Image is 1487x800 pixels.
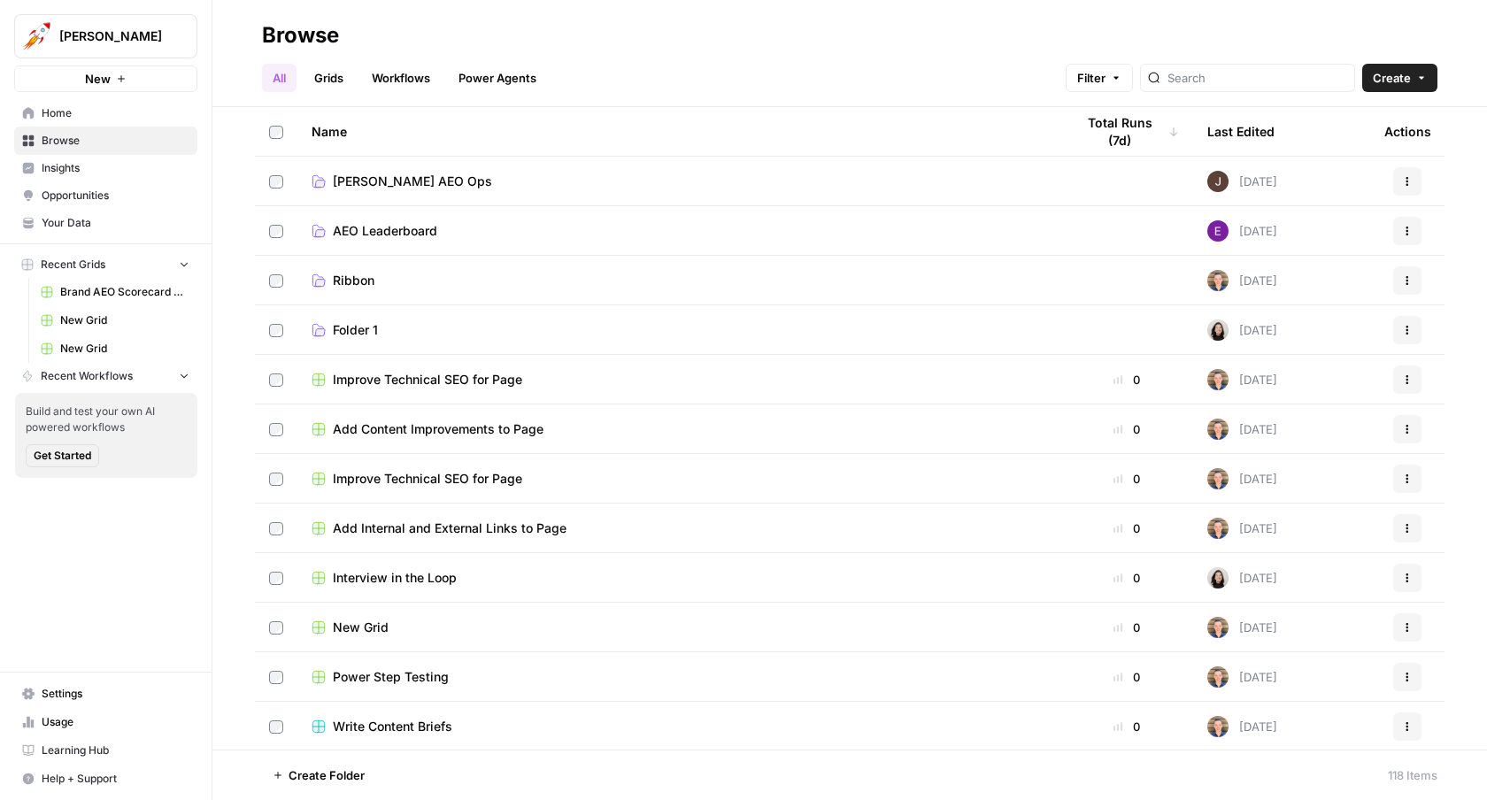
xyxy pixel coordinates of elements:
div: [DATE] [1207,518,1277,539]
span: Build and test your own AI powered workflows [26,404,187,435]
a: Power Step Testing [312,668,1046,686]
div: [DATE] [1207,419,1277,440]
div: [DATE] [1207,319,1277,341]
button: New [14,65,197,92]
div: Name [312,107,1046,156]
div: Actions [1384,107,1431,156]
a: Write Content Briefs [312,718,1046,735]
input: Search [1167,69,1347,87]
a: New Grid [33,306,197,335]
span: Home [42,105,189,121]
a: Home [14,99,197,127]
button: Create Folder [262,761,375,789]
a: Usage [14,708,197,736]
div: 0 [1075,718,1179,735]
button: Create [1362,64,1437,92]
button: Recent Workflows [14,363,197,389]
a: Workflows [361,64,441,92]
div: [DATE] [1207,716,1277,737]
div: [DATE] [1207,220,1277,242]
span: [PERSON_NAME] [59,27,166,45]
img: 50s1itr6iuawd1zoxsc8bt0iyxwq [1207,518,1229,539]
div: 0 [1075,470,1179,488]
span: New [85,70,111,88]
img: w6h4euusfoa7171vz6jrctgb7wlt [1207,171,1229,192]
span: Insights [42,160,189,176]
button: Recent Grids [14,251,197,278]
a: Grids [304,64,354,92]
div: [DATE] [1207,617,1277,638]
a: Your Data [14,209,197,237]
span: Usage [42,714,189,730]
img: 50s1itr6iuawd1zoxsc8bt0iyxwq [1207,419,1229,440]
img: t5ef5oef8zpw1w4g2xghobes91mw [1207,319,1229,341]
div: 0 [1075,371,1179,388]
div: Total Runs (7d) [1075,107,1179,156]
span: AEO Leaderboard [333,222,437,240]
div: 0 [1075,519,1179,537]
div: [DATE] [1207,171,1277,192]
div: Browse [262,21,339,50]
div: [DATE] [1207,567,1277,588]
div: [DATE] [1207,468,1277,489]
button: Help + Support [14,765,197,793]
img: Alex Testing Logo [20,20,52,52]
span: Get Started [34,448,91,464]
span: Browse [42,133,189,149]
div: [DATE] [1207,270,1277,291]
span: Improve Technical SEO for Page [333,371,522,388]
a: Browse [14,127,197,155]
div: [DATE] [1207,369,1277,390]
button: Get Started [26,444,99,467]
a: Add Internal and External Links to Page [312,519,1046,537]
span: Improve Technical SEO for Page [333,470,522,488]
span: New Grid [60,312,189,328]
div: Last Edited [1207,107,1275,156]
a: [PERSON_NAME] AEO Ops [312,173,1046,190]
a: Folder 1 [312,321,1046,339]
span: Your Data [42,215,189,231]
span: Add Internal and External Links to Page [333,519,566,537]
span: Ribbon [333,272,374,289]
a: Interview in the Loop [312,569,1046,587]
span: Help + Support [42,771,189,787]
div: 0 [1075,569,1179,587]
span: New Grid [60,341,189,357]
span: Folder 1 [333,321,378,339]
a: All [262,64,297,92]
a: Improve Technical SEO for Page [312,470,1046,488]
span: Filter [1077,69,1106,87]
button: Filter [1066,64,1133,92]
span: Recent Grids [41,257,105,273]
a: Ribbon [312,272,1046,289]
a: Learning Hub [14,736,197,765]
span: Recent Workflows [41,368,133,384]
a: New Grid [312,619,1046,636]
span: New Grid [333,619,389,636]
a: AEO Leaderboard [312,222,1046,240]
img: 50s1itr6iuawd1zoxsc8bt0iyxwq [1207,716,1229,737]
div: 0 [1075,619,1179,636]
div: [DATE] [1207,666,1277,688]
span: Create Folder [289,766,365,784]
img: 50s1itr6iuawd1zoxsc8bt0iyxwq [1207,270,1229,291]
a: Settings [14,680,197,708]
span: Opportunities [42,188,189,204]
a: Insights [14,154,197,182]
a: Opportunities [14,181,197,210]
a: Power Agents [448,64,547,92]
button: Workspace: Alex Testing [14,14,197,58]
a: Improve Technical SEO for Page [312,371,1046,388]
div: 0 [1075,420,1179,438]
span: Learning Hub [42,742,189,758]
img: t5ef5oef8zpw1w4g2xghobes91mw [1207,567,1229,588]
span: Create [1373,69,1411,87]
span: Brand AEO Scorecard Grid [60,284,189,300]
img: 50s1itr6iuawd1zoxsc8bt0iyxwq [1207,666,1229,688]
a: New Grid [33,335,197,363]
img: 50s1itr6iuawd1zoxsc8bt0iyxwq [1207,369,1229,390]
span: Write Content Briefs [333,718,452,735]
span: [PERSON_NAME] AEO Ops [333,173,492,190]
img: 50s1itr6iuawd1zoxsc8bt0iyxwq [1207,468,1229,489]
a: Add Content Improvements to Page [312,420,1046,438]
